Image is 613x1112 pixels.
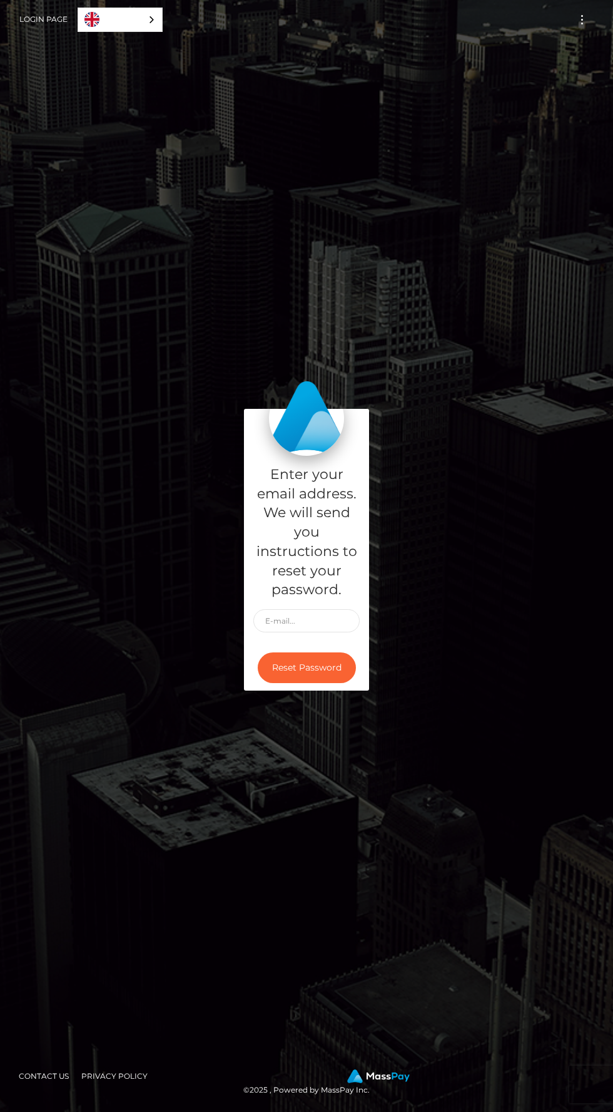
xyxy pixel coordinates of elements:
a: English [78,8,162,31]
img: MassPay Login [269,381,344,456]
a: Contact Us [14,1066,74,1086]
aside: Language selected: English [78,8,163,32]
button: Toggle navigation [570,11,594,28]
div: © 2025 , Powered by MassPay Inc. [9,1069,604,1097]
div: Language [78,8,163,32]
a: Privacy Policy [76,1066,153,1086]
h5: Enter your email address. We will send you instructions to reset your password. [253,465,360,600]
img: MassPay [347,1069,410,1083]
button: Reset Password [258,652,356,683]
a: Login Page [19,6,68,33]
input: E-mail... [253,609,360,632]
